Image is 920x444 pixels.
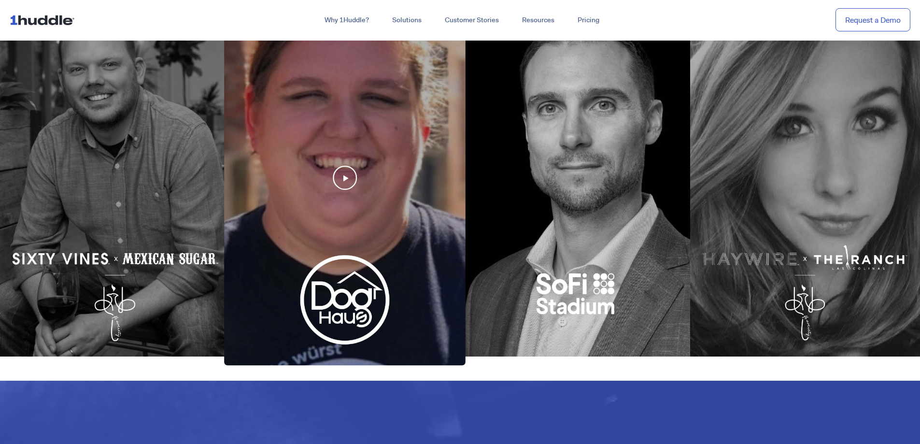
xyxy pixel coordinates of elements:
a: Why 1Huddle? [313,12,381,29]
a: Request a Demo [835,8,910,32]
a: Solutions [381,12,433,29]
a: Pricing [566,12,611,29]
a: Resources [510,12,566,29]
a: Customer Stories [433,12,510,29]
img: ... [10,11,79,29]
